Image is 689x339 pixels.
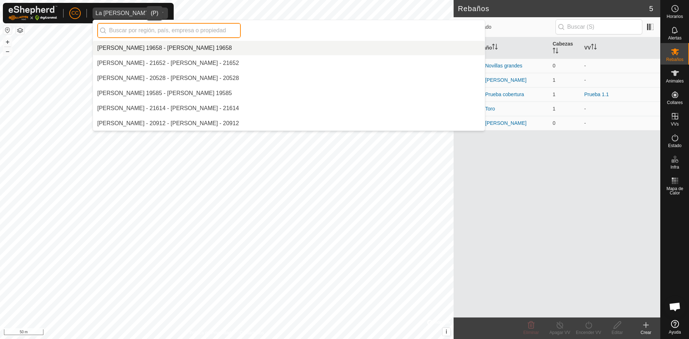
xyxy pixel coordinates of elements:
span: Infra [670,165,679,169]
div: [PERSON_NAME] - 21652 - [PERSON_NAME] - 21652 [97,59,239,67]
div: Encender VV [574,329,603,336]
div: Crear [632,329,660,336]
th: Rebaño [471,37,550,59]
input: Buscar por región, país, empresa o propiedad [97,23,241,38]
span: 0 [553,63,556,69]
span: Alertas [668,36,681,40]
p-sorticon: Activar para ordenar [553,49,558,55]
input: Buscar (S) [556,19,642,34]
div: Novillas grandes [485,62,522,70]
div: Toro [485,105,495,113]
span: CC [71,9,79,17]
div: dropdown trigger [154,8,168,19]
div: Chat abierto [664,296,686,317]
div: [PERSON_NAME] 19658 - [PERSON_NAME] 19658 [97,44,232,52]
span: Collares [667,100,683,105]
span: 5 [649,3,653,14]
span: Horarios [667,14,683,19]
div: [PERSON_NAME] 19585 - [PERSON_NAME] 19585 [97,89,232,98]
button: i [442,328,450,336]
li: David Martin del Molino - 21652 [93,56,485,70]
p-sorticon: Activar para ordenar [492,45,498,51]
td: - [581,73,660,87]
div: [PERSON_NAME] - 21614 - [PERSON_NAME] - 21614 [97,104,239,113]
th: VV [581,37,660,59]
li: Diego Aparicio Merino 19585 [93,86,485,100]
div: Editar [603,329,632,336]
div: Prueba cobertura [485,91,524,98]
p-sorticon: Activar para ordenar [591,45,597,51]
li: Diego Ipas Susin - 20912 [93,116,485,131]
span: Ayuda [669,330,681,334]
span: Mapa de Calor [662,187,687,195]
div: [PERSON_NAME] - 20528 - [PERSON_NAME] - 20528 [97,74,239,83]
h2: Rebaños [458,4,649,13]
button: Capas del Mapa [16,26,24,35]
li: David Narbon Navarro - 20528 [93,71,485,85]
a: Prueba 1.1 [584,91,609,97]
div: Apagar VV [545,329,574,336]
span: 1 [553,77,556,83]
td: - [581,116,660,130]
div: [PERSON_NAME] [485,119,526,127]
img: Logo Gallagher [9,6,57,20]
span: Rebaños [666,57,683,62]
span: La Blaqueria [93,8,154,19]
span: Eliminar [523,330,539,335]
button: Restablecer Mapa [3,26,12,34]
span: 0 [553,120,556,126]
div: [PERSON_NAME] - 20912 - [PERSON_NAME] - 20912 [97,119,239,128]
li: Diego Hoyos Ruiz - 21614 [93,101,485,116]
span: 1 [553,106,556,112]
a: Ayuda [661,317,689,337]
th: Cabezas [550,37,581,59]
span: 0 seleccionado [458,23,556,31]
span: i [446,329,447,335]
td: - [581,58,660,73]
a: Contáctenos [240,330,264,336]
button: – [3,47,12,56]
td: - [581,102,660,116]
a: Política de Privacidad [190,330,231,336]
span: VVs [671,122,679,126]
div: La [PERSON_NAME] [95,10,151,16]
button: + [3,38,12,46]
span: Animales [666,79,684,83]
span: 1 [553,91,556,97]
span: Estado [668,143,681,148]
div: [PERSON_NAME] [485,76,526,84]
li: David Fueyo Farpon 19658 [93,41,485,55]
